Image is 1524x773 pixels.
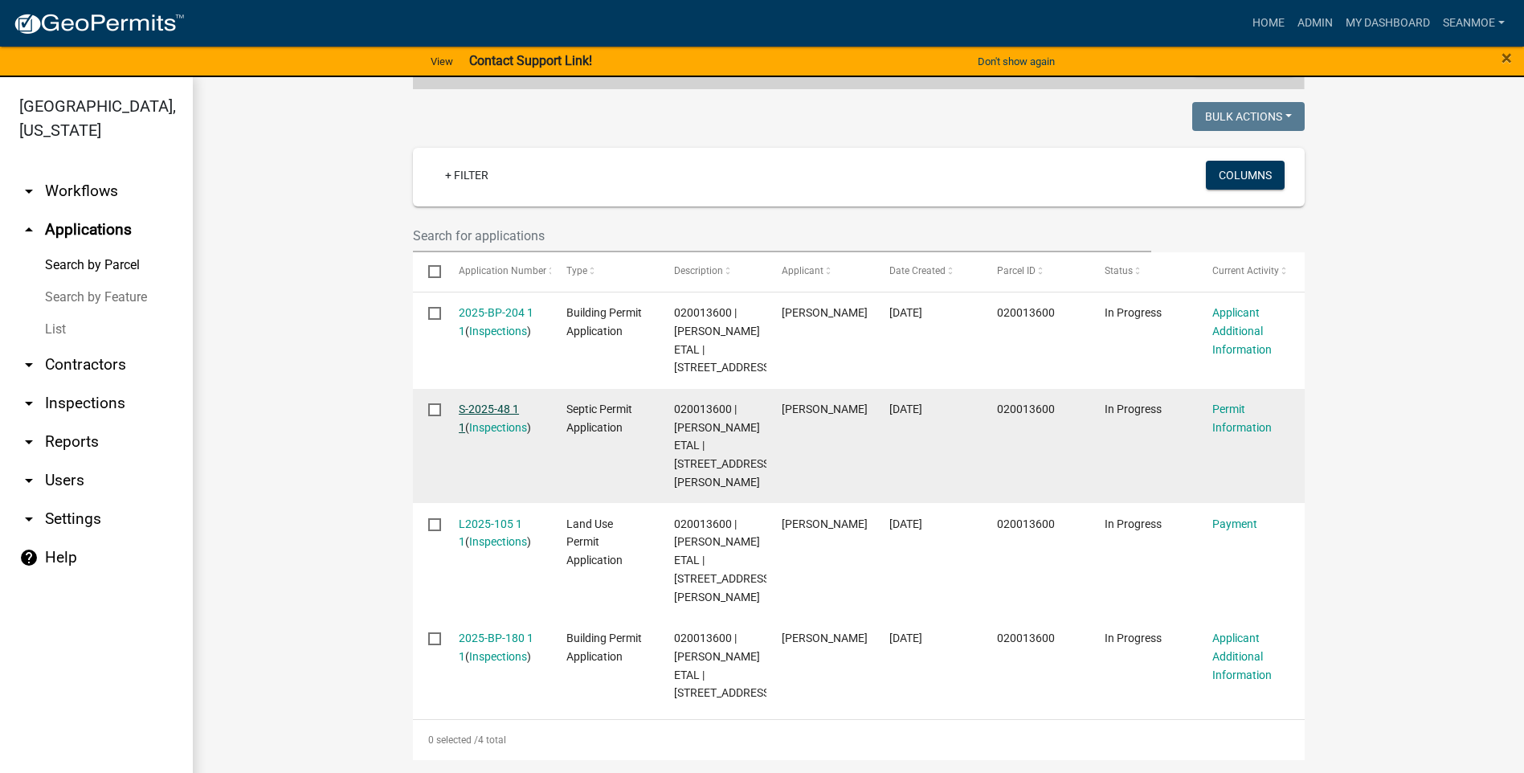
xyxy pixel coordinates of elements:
[997,517,1055,530] span: 020013600
[889,517,922,530] span: 07/29/2025
[659,252,766,291] datatable-header-cell: Description
[997,265,1036,276] span: Parcel ID
[413,720,1305,760] div: 4 total
[1212,632,1272,681] a: Applicant Additional Information
[997,403,1055,415] span: 020013600
[459,517,522,549] a: L2025-105 1 1
[1436,8,1511,39] a: SeanMoe
[889,632,922,644] span: 07/29/2025
[889,306,922,319] span: 08/13/2025
[469,325,527,337] a: Inspections
[1246,8,1291,39] a: Home
[1212,265,1279,276] span: Current Activity
[566,517,623,567] span: Land Use Permit Application
[1212,306,1272,356] a: Applicant Additional Information
[782,517,868,530] span: Andrew Knutson
[1206,161,1285,190] button: Columns
[674,632,773,699] span: 020013600 | RODNEY C KNUTSON ETAL | 12250 105th St NE
[566,403,632,434] span: Septic Permit Application
[674,306,773,374] span: 020013600 | RODNEY C KNUTSON ETAL | 12248 105TH ST NE
[782,632,868,644] span: Andrew Knutson
[1105,265,1133,276] span: Status
[874,252,982,291] datatable-header-cell: Date Created
[782,306,868,319] span: Andrew Knutson
[1291,8,1339,39] a: Admin
[1502,47,1512,69] span: ×
[459,304,536,341] div: ( )
[982,252,1089,291] datatable-header-cell: Parcel ID
[889,265,946,276] span: Date Created
[469,535,527,548] a: Inspections
[1339,8,1436,39] a: My Dashboard
[469,53,592,68] strong: Contact Support Link!
[19,548,39,567] i: help
[674,403,773,489] span: 020013600 | RODNEY C KNUTSON ETAL | 12248 105TH ST NE FOLEY MN 56329
[674,517,773,603] span: 020013600 | RODNEY C KNUTSON ETAL | 12248 105th St NE FOLEY MN 56329
[782,403,868,415] span: Andrew Knutson
[1105,517,1162,530] span: In Progress
[469,650,527,663] a: Inspections
[551,252,659,291] datatable-header-cell: Type
[1212,517,1257,530] a: Payment
[566,632,642,663] span: Building Permit Application
[19,509,39,529] i: arrow_drop_down
[428,734,478,746] span: 0 selected /
[566,306,642,337] span: Building Permit Application
[469,421,527,434] a: Inspections
[997,306,1055,319] span: 020013600
[1212,403,1272,434] a: Permit Information
[1105,306,1162,319] span: In Progress
[1105,403,1162,415] span: In Progress
[19,355,39,374] i: arrow_drop_down
[459,306,533,337] a: 2025-BP-204 1 1
[971,48,1061,75] button: Don't show again
[432,161,501,190] a: + Filter
[459,515,536,552] div: ( )
[1105,632,1162,644] span: In Progress
[413,252,443,291] datatable-header-cell: Select
[1197,252,1305,291] datatable-header-cell: Current Activity
[782,265,823,276] span: Applicant
[889,403,922,415] span: 07/29/2025
[674,265,723,276] span: Description
[566,265,587,276] span: Type
[997,632,1055,644] span: 020013600
[443,252,551,291] datatable-header-cell: Application Number
[19,220,39,239] i: arrow_drop_up
[766,252,874,291] datatable-header-cell: Applicant
[459,403,519,434] a: S-2025-48 1 1
[1502,48,1512,67] button: Close
[19,432,39,452] i: arrow_drop_down
[459,400,536,437] div: ( )
[459,632,533,663] a: 2025-BP-180 1 1
[1192,102,1305,131] button: Bulk Actions
[19,182,39,201] i: arrow_drop_down
[424,48,460,75] a: View
[413,219,1152,252] input: Search for applications
[459,629,536,666] div: ( )
[19,394,39,413] i: arrow_drop_down
[19,471,39,490] i: arrow_drop_down
[1089,252,1197,291] datatable-header-cell: Status
[459,265,546,276] span: Application Number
